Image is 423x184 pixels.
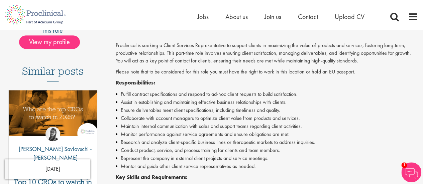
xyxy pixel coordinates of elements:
h3: Similar posts [22,65,84,81]
li: Assist in establishing and maintaining effective business relationships with clients. [116,98,418,106]
a: Theodora Savlovschi - Wicks [PERSON_NAME] Savlovschi - [PERSON_NAME] [9,127,97,165]
li: Ensure deliverables meet client specifications, including timeliness and quality. [116,106,418,114]
li: Conduct product, service, and process training for clients and team members. [116,146,418,154]
strong: Responsibilities: [116,79,155,86]
a: Link to a post [9,90,97,149]
strong: Key Skills and Requirements: [116,174,188,181]
a: Jobs [197,12,209,21]
img: Chatbot [401,162,421,182]
p: Please note that to be considered for this role you must have the right to work in this location ... [116,68,418,76]
a: Upload CV [335,12,364,21]
li: Mentor and guide other client service representatives as needed. [116,162,418,170]
span: 1 [401,162,407,168]
a: About us [225,12,248,21]
a: View my profile [19,37,87,45]
li: Collaborate with account managers to optimize client value from products and services. [116,114,418,122]
span: View my profile [19,35,80,49]
p: Proclinical is seeking a Client Services Representative to support clients in maximizing the valu... [116,42,418,65]
li: Monitor performance against service agreements and ensure obligations are met. [116,130,418,138]
li: Research and analyze client-specific business lines or therapeutic markets to address inquiries. [116,138,418,146]
a: Contact [298,12,318,21]
li: Fulfill contract specifications and respond to ad-hoc client requests to build satisfaction. [116,90,418,98]
img: Top 10 CROs 2025 | Proclinical [9,90,97,136]
li: Maintain internal communication with sales and support teams regarding client activities. [116,122,418,130]
li: Represent the company in external client projects and service meetings. [116,154,418,162]
p: [PERSON_NAME] Savlovschi - [PERSON_NAME] [9,145,97,162]
iframe: reCAPTCHA [5,159,90,179]
a: Join us [265,12,281,21]
img: Theodora Savlovschi - Wicks [45,127,60,141]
